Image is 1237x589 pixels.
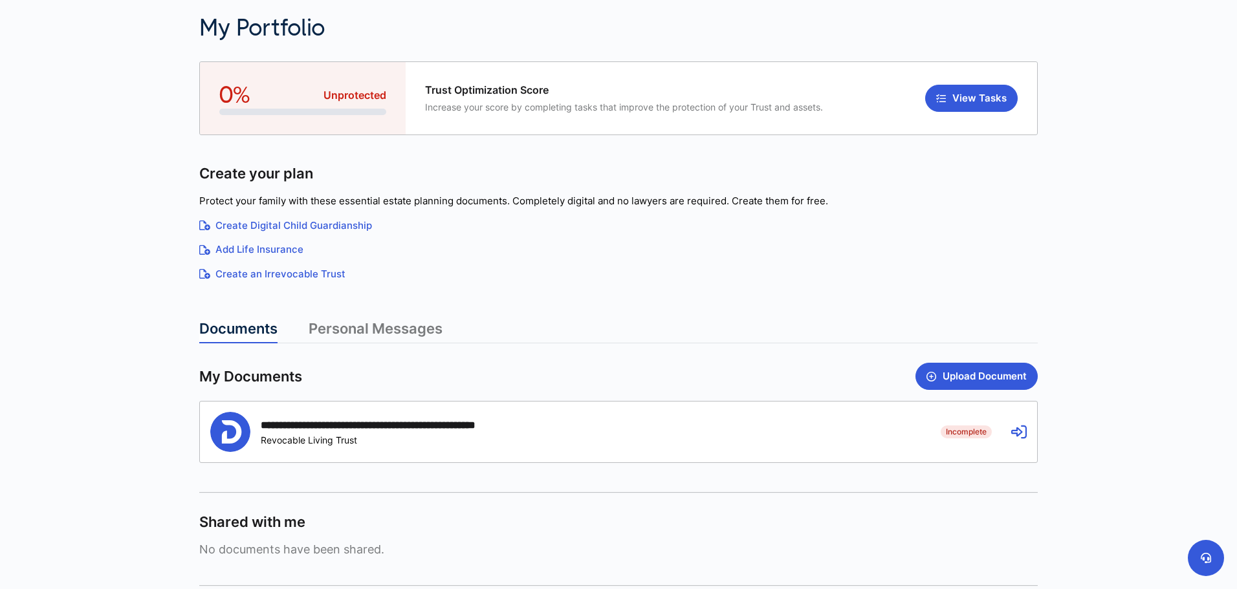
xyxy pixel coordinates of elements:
[219,81,250,109] span: 0%
[199,14,821,42] h2: My Portfolio
[199,542,1038,556] span: No documents have been shared.
[199,367,302,386] span: My Documents
[199,242,1038,257] a: Add Life Insurance
[261,434,538,445] div: Revocable Living Trust
[199,513,305,531] span: Shared with me
[425,102,823,112] span: Increase your score by completing tasks that improve the protection of your Trust and assets.
[425,84,823,96] span: Trust Optimization Score
[199,267,1038,282] a: Create an Irrevocable Trust
[309,320,443,343] a: Personal Messages
[199,164,313,183] span: Create your plan
[199,194,1038,209] p: Protect your family with these essential estate planning documents. Completely digital and no law...
[210,412,250,452] img: Person
[925,85,1018,112] button: View Tasks
[199,219,1038,233] a: Create Digital Child Guardianship
[915,363,1038,390] button: Upload Document
[199,320,278,343] a: Documents
[941,425,992,438] span: Incomplete
[323,88,386,103] span: Unprotected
